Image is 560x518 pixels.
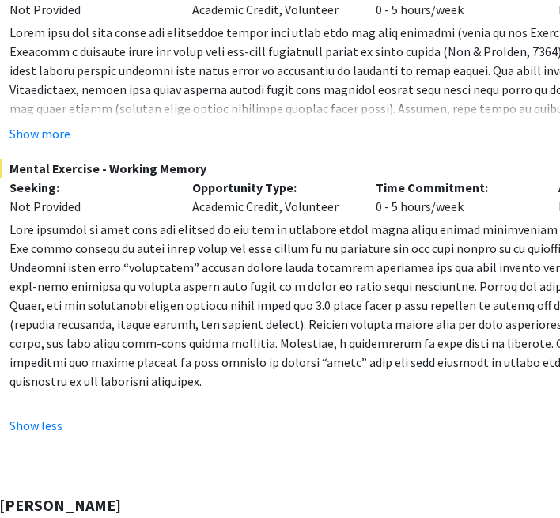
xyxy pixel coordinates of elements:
div: Academic Credit, Volunteer [180,178,364,216]
p: Opportunity Type: [192,178,352,197]
div: 0 - 5 hours/week [364,178,547,216]
p: Seeking: [9,178,169,197]
button: Show more [9,124,70,143]
div: Not Provided [9,197,169,216]
p: Time Commitment: [376,178,535,197]
button: Show less [9,416,62,435]
iframe: Chat [12,447,67,506]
